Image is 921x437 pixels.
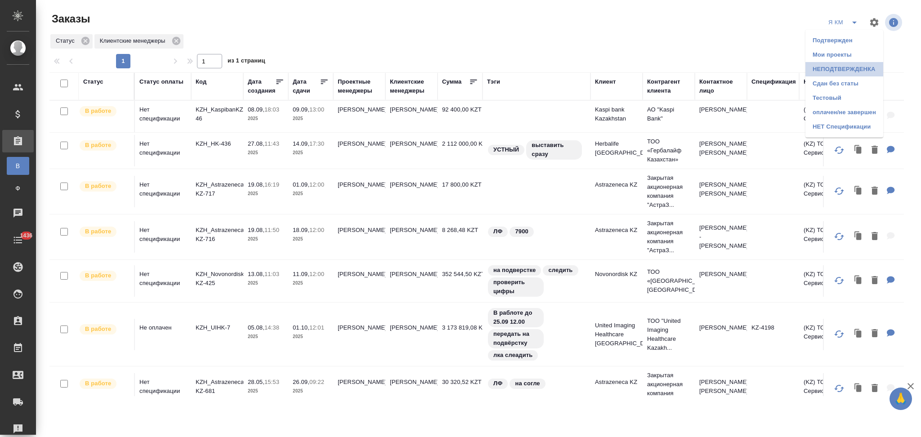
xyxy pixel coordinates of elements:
p: KZH_HK-436 [196,139,239,148]
p: В работе [85,271,111,280]
td: [PERSON_NAME] [385,319,438,350]
p: ЛФ [493,379,502,388]
li: Мои проекты [805,48,883,62]
p: Astrazeneca KZ [595,226,638,235]
button: Обновить [828,226,850,247]
p: 01.09, [293,181,309,188]
p: 2025 [248,387,284,396]
p: ТОО "United Imaging Healthcare Kazakh... [647,317,690,352]
p: Kaspi bank Kazakhstan [595,105,638,123]
div: Клиент [595,77,616,86]
p: 18:03 [264,106,279,113]
td: 352 544,50 KZT [438,265,483,297]
div: Код [196,77,206,86]
td: Нет спецификации [135,265,191,297]
div: Контрагент клиента [647,77,690,95]
div: Контактное лицо [699,77,742,95]
p: 12:00 [309,181,324,188]
td: [PERSON_NAME] [385,135,438,166]
td: [PERSON_NAME] [333,101,385,132]
div: В раблоте до 25.09 12.00, передать на подвёрстку, лка слеадить [487,307,586,361]
p: 2025 [248,114,284,123]
p: 2025 [293,279,329,288]
td: [PERSON_NAME] [695,265,747,297]
p: 13.08, [248,271,264,277]
li: Тестовый [805,91,883,105]
p: В работе [85,227,111,236]
p: 01.10, [293,324,309,331]
div: Статус [83,77,103,86]
div: Сумма [442,77,461,86]
p: 17:30 [309,140,324,147]
div: Выставляет ПМ после принятия заказа от КМа [79,180,130,192]
p: ТОО «Гербалайф Казахстан» [647,137,690,164]
div: Выставляет ПМ после принятия заказа от КМа [79,323,130,335]
span: 🙏 [893,389,908,408]
td: [PERSON_NAME] [385,265,438,297]
button: Удалить [867,227,882,246]
p: В работе [85,182,111,191]
p: 12:00 [309,227,324,233]
td: (KZ) ТОО «Атлас Лэнгвидж Сервисез» [799,221,907,253]
p: Закрытая акционерная компания "АстраЗ... [647,219,690,255]
td: [PERSON_NAME] -[PERSON_NAME] [695,219,747,255]
p: 18.09, [293,227,309,233]
td: Нет спецификации [135,176,191,207]
div: Дата создания [248,77,275,95]
div: Выставляет ПМ после принятия заказа от КМа [79,139,130,152]
td: [PERSON_NAME] [333,176,385,207]
p: 2025 [293,332,329,341]
td: (KZ) ТОО «Атлас Лэнгвидж Сервисез» [799,101,907,132]
button: Клонировать [850,379,867,398]
td: KZ-4198 [747,319,799,350]
p: 14.09, [293,140,309,147]
p: 2025 [248,332,284,341]
p: United Imaging Healthcare [GEOGRAPHIC_DATA] [595,321,638,348]
p: 11.09, [293,271,309,277]
p: ТОО «[GEOGRAPHIC_DATA] [GEOGRAPHIC_DATA]» [647,268,690,294]
li: НЕПОДТВЕРЖДЕНКА [805,62,883,76]
button: Клонировать [850,141,867,160]
p: 2025 [293,148,329,157]
div: Выставляет ПМ после принятия заказа от КМа [79,226,130,238]
li: НЕТ Спецификации [805,120,883,134]
a: В [7,157,29,175]
td: Не оплачен [135,319,191,350]
p: Novonordisk KZ [595,270,638,279]
p: 11:43 [264,140,279,147]
div: Выставляет ПМ после принятия заказа от КМа [79,105,130,117]
td: 8 268,48 KZT [438,221,483,253]
div: УСТНЫЙ, выставить сразу [487,139,586,161]
p: Клиентские менеджеры [100,36,169,45]
td: 30 320,52 KZT [438,373,483,405]
td: Нет спецификации [135,373,191,405]
p: АО "Kaspi Bank" [647,105,690,123]
p: 13:00 [309,106,324,113]
td: [PERSON_NAME] [333,373,385,405]
span: Посмотреть информацию [885,14,904,31]
p: 19.08, [248,181,264,188]
div: ЛФ, на согле [487,378,586,390]
p: В работе [85,379,111,388]
p: Astrazeneca KZ [595,180,638,189]
button: 🙏 [890,388,912,410]
td: [PERSON_NAME] [695,319,747,350]
div: ЛФ, 7900 [487,226,586,238]
p: 08.09, [248,106,264,113]
p: лка слеадить [493,351,532,360]
p: на подверстке [493,266,536,275]
td: [PERSON_NAME] [333,265,385,297]
td: [PERSON_NAME] [385,101,438,132]
p: 15:53 [264,379,279,385]
p: проверить цифры [493,278,538,296]
p: 11:03 [264,271,279,277]
button: Обновить [828,323,850,345]
p: Закрытая акционерная компания "АстраЗ... [647,371,690,407]
td: [PERSON_NAME] [PERSON_NAME] [695,135,747,166]
button: Клонировать [850,272,867,290]
button: Удалить [867,141,882,160]
td: [PERSON_NAME] [333,135,385,166]
div: Проектные менеджеры [338,77,381,95]
button: Удалить [867,272,882,290]
p: В работе [85,107,111,116]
